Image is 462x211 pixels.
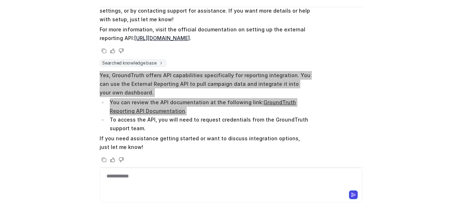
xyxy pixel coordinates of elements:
[108,98,311,115] li: You can review the API documentation at the following link: .
[134,35,190,41] a: [URL][DOMAIN_NAME]
[108,115,311,133] li: To access the API, you will need to request credentials from the GroundTruth support team.
[100,25,311,43] p: For more information, visit the official documentation on setting up the external reporting API: .
[100,60,166,67] span: Searched knowledge base
[100,71,311,97] p: Yes, GroundTruth offers API capabilities specifically for reporting integration. You can use the ...
[100,134,311,151] p: If you need assistance getting started or want to discuss integration options, just let me know!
